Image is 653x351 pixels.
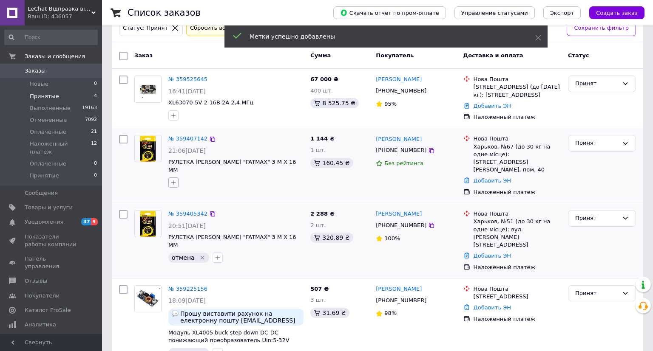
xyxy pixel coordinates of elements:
[376,135,422,143] a: [PERSON_NAME]
[168,135,207,142] a: № 359407142
[463,52,523,59] span: Доставка и оплата
[140,135,156,162] img: Фото товару
[575,79,619,88] div: Принят
[550,10,574,16] span: Экспорт
[85,116,97,124] span: 7092
[461,10,528,16] span: Управление статусами
[4,30,98,45] input: Поиск
[168,297,206,304] span: 18:09[DATE]
[28,13,102,20] div: Ваш ID: 436057
[82,104,97,112] span: 19163
[30,172,59,180] span: Принятые
[474,293,561,300] div: [STREET_ADDRESS]
[474,210,561,218] div: Нова Пошта
[168,234,296,248] a: РУЛЕТКА [PERSON_NAME] "FATMAX" 3 М Х 16 ММ
[310,135,334,142] span: 1 144 ₴
[474,285,561,293] div: Нова Пошта
[25,321,56,329] span: Аналитика
[474,188,561,196] div: Наложенный платеж
[384,310,397,316] span: 98%
[575,214,619,223] div: Принят
[134,52,153,59] span: Заказ
[28,5,91,13] span: LeChat Відправка від 1 до 5 днів! На деякі товари може бути передплата!
[310,147,326,153] span: 1 шт.
[474,264,561,271] div: Наложенный платеж
[30,80,48,88] span: Новые
[168,99,253,106] a: XL63070-5V 2-16В 2А 2,4 МГц
[188,24,230,33] div: Сбросить все
[376,147,426,153] span: [PHONE_NUMBER]
[310,297,326,303] span: 3 шт.
[474,315,561,323] div: Наложенный платеж
[575,139,619,148] div: Принят
[94,172,97,180] span: 0
[310,158,353,168] div: 160.45 ₴
[543,6,581,19] button: Экспорт
[30,128,66,136] span: Оплаченные
[25,255,79,270] span: Панель управления
[474,76,561,83] div: Нова Пошта
[310,76,338,82] span: 67 000 ₴
[474,143,561,174] div: Харьков, №67 (до 30 кг на одне місце): [STREET_ADDRESS][PERSON_NAME], пом. 40
[168,211,207,217] a: № 359405342
[384,101,397,107] span: 95%
[25,218,63,226] span: Уведомления
[474,218,561,249] div: Харьков, №51 (до 30 кг на одне місце): вул. [PERSON_NAME][STREET_ADDRESS]
[474,103,511,109] a: Добавить ЭН
[121,24,170,33] div: Статус: Принят
[30,104,71,112] span: Выполненные
[30,93,59,100] span: Принятые
[135,286,161,312] img: Фото товару
[384,160,423,166] span: Без рейтинга
[567,20,636,37] button: Сохранить фильтр
[25,204,73,211] span: Товары и услуги
[135,76,161,102] img: Фото товару
[384,235,400,241] span: 100%
[199,254,206,261] svg: Удалить метку
[474,304,511,311] a: Добавить ЭН
[376,297,426,303] span: [PHONE_NUMBER]
[310,308,349,318] div: 31.69 ₴
[30,140,91,155] span: Наложенный платеж
[134,76,162,103] a: Фото товару
[310,211,334,217] span: 2 288 ₴
[250,32,514,41] div: Метки успешно добавлены
[168,147,206,154] span: 21:06[DATE]
[333,6,446,19] button: Скачать отчет по пром-оплате
[172,254,195,261] span: отмена
[310,233,353,243] div: 320.89 ₴
[25,67,45,75] span: Заказы
[140,211,156,237] img: Фото товару
[454,6,535,19] button: Управление статусами
[474,135,561,143] div: Нова Пошта
[25,189,58,197] span: Сообщения
[30,160,66,168] span: Оплаченные
[91,218,98,225] span: 9
[310,98,359,108] div: 8 525.75 ₴
[376,285,422,293] a: [PERSON_NAME]
[474,113,561,121] div: Наложенный платеж
[596,10,638,16] span: Создать заказ
[310,87,333,94] span: 400 шт.
[310,286,329,292] span: 507 ₴
[589,6,644,19] button: Создать заказ
[376,210,422,218] a: [PERSON_NAME]
[180,310,300,324] span: Прошу виставити рахунок на електронну пошту [EMAIL_ADDRESS][DOMAIN_NAME], для ТОВ Тактікал Технол...
[310,52,331,59] span: Сумма
[128,8,201,18] h1: Список заказов
[474,83,561,98] div: [STREET_ADDRESS] (до [DATE] кг): [STREET_ADDRESS]
[134,285,162,312] a: Фото товару
[91,128,97,136] span: 21
[25,53,85,60] span: Заказы и сообщения
[30,116,67,124] span: Отмененные
[91,140,97,155] span: 12
[474,177,511,184] a: Добавить ЭН
[134,135,162,162] a: Фото товару
[168,286,207,292] a: № 359225156
[25,233,79,248] span: Показатели работы компании
[474,253,511,259] a: Добавить ЭН
[568,52,589,59] span: Статус
[376,76,422,84] a: [PERSON_NAME]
